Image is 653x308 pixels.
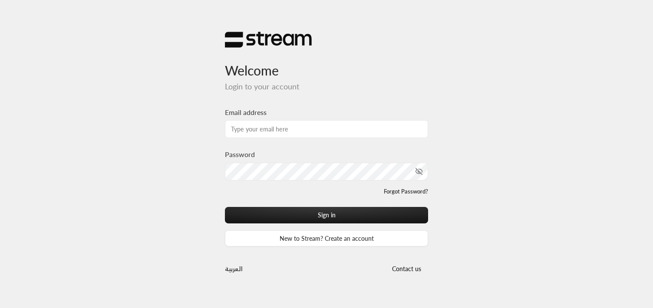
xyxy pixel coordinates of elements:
img: Stream Logo [225,31,312,48]
button: toggle password visibility [412,164,426,179]
a: Forgot Password? [384,187,428,196]
button: Sign in [225,207,428,223]
button: Contact us [385,261,428,277]
label: Email address [225,107,267,118]
h3: Welcome [225,48,428,78]
h5: Login to your account [225,82,428,92]
a: New to Stream? Create an account [225,230,428,246]
a: Contact us [385,265,428,272]
label: Password [225,149,255,160]
a: العربية [225,261,243,277]
input: Type your email here [225,120,428,138]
